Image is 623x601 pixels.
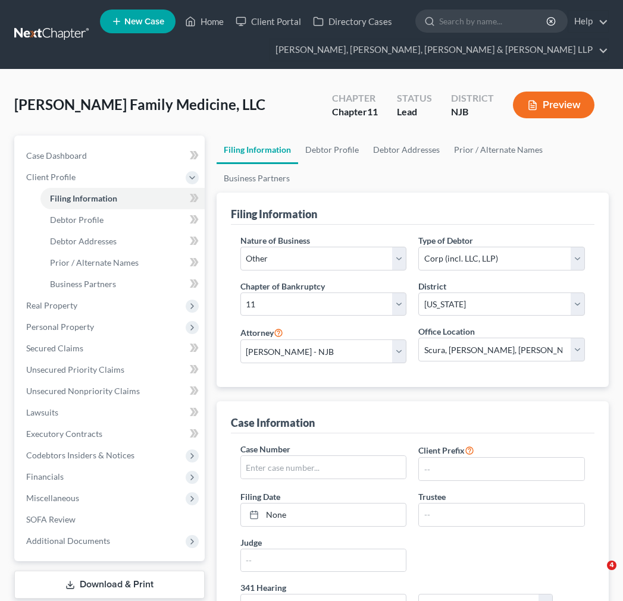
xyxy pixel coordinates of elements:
a: Prior / Alternate Names [40,252,205,273]
input: -- [241,549,406,572]
label: 341 Hearing [234,581,591,594]
span: Debtor Profile [50,215,104,225]
label: Office Location [418,325,475,338]
span: Filing Information [50,193,117,203]
span: Secured Claims [26,343,83,353]
a: Client Portal [230,11,307,32]
a: SOFA Review [17,509,205,530]
span: Financials [26,471,64,482]
span: 11 [367,106,378,117]
a: Home [179,11,230,32]
a: Lawsuits [17,402,205,423]
a: Business Partners [40,273,205,295]
span: Debtor Addresses [50,236,117,246]
input: Search by name... [439,10,548,32]
a: Help [568,11,608,32]
button: Preview [513,92,594,118]
span: Client Profile [26,172,76,182]
label: District [418,280,446,292]
span: New Case [124,17,164,26]
div: Filing Information [231,207,317,221]
span: Additional Documents [26,536,110,546]
a: Secured Claims [17,338,205,359]
label: Client Prefix [418,443,474,457]
label: Type of Debtor [418,234,473,247]
a: Business Partners [217,164,297,193]
a: Case Dashboard [17,145,205,166]
input: -- [419,458,584,480]
a: Debtor Profile [298,136,366,164]
a: Filing Information [40,188,205,209]
span: Case Dashboard [26,150,87,161]
div: NJB [451,105,494,119]
label: Filing Date [240,490,280,503]
input: -- [419,504,584,526]
div: Chapter [332,105,378,119]
a: Executory Contracts [17,423,205,445]
a: Download & Print [14,571,205,599]
div: Status [397,92,432,105]
label: Chapter of Bankruptcy [240,280,325,292]
input: Enter case number... [241,456,406,479]
label: Trustee [418,490,446,503]
a: Filing Information [217,136,298,164]
a: [PERSON_NAME], [PERSON_NAME], [PERSON_NAME] & [PERSON_NAME] LLP [270,39,608,61]
label: Nature of Business [240,234,310,247]
span: SOFA Review [26,514,76,524]
a: Prior / Alternate Names [447,136,550,164]
a: Unsecured Nonpriority Claims [17,380,205,402]
label: Case Number [240,443,290,455]
span: Business Partners [50,279,116,289]
a: Debtor Profile [40,209,205,231]
label: Attorney [240,325,283,339]
div: Chapter [332,92,378,105]
span: Codebtors Insiders & Notices [26,450,134,460]
span: Prior / Alternate Names [50,257,139,268]
span: Miscellaneous [26,493,79,503]
span: Personal Property [26,322,94,332]
div: Case Information [231,416,315,430]
span: Lawsuits [26,407,58,417]
span: Executory Contracts [26,429,102,439]
span: [PERSON_NAME] Family Medicine, LLC [14,96,265,113]
iframe: Intercom live chat [583,561,611,589]
a: Debtor Addresses [366,136,447,164]
div: Lead [397,105,432,119]
a: None [241,504,406,526]
label: Judge [240,536,262,549]
a: Directory Cases [307,11,398,32]
span: 4 [607,561,616,570]
div: District [451,92,494,105]
span: Unsecured Nonpriority Claims [26,386,140,396]
a: Debtor Addresses [40,231,205,252]
a: Unsecured Priority Claims [17,359,205,380]
span: Unsecured Priority Claims [26,364,124,375]
span: Real Property [26,300,77,310]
